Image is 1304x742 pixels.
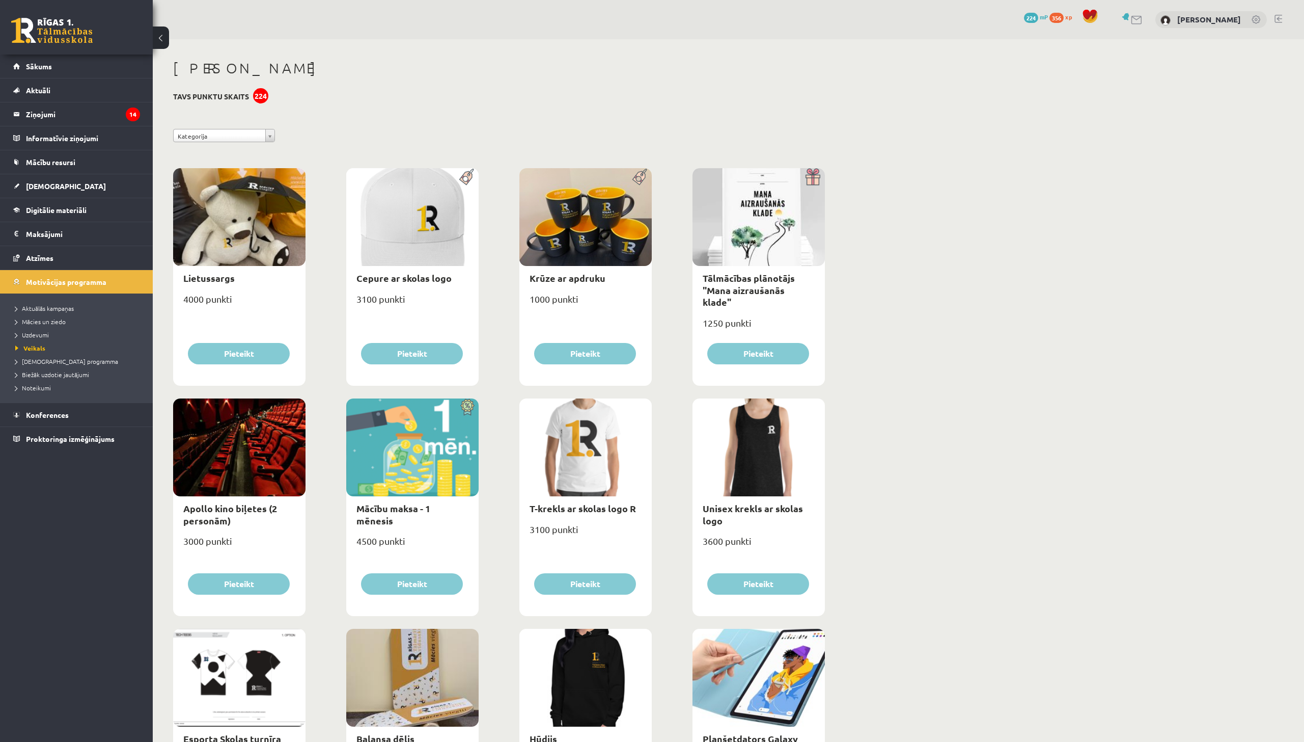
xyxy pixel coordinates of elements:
span: xp [1065,13,1072,21]
span: Digitālie materiāli [26,205,87,215]
div: 3000 punkti [173,533,306,558]
a: Biežāk uzdotie jautājumi [15,370,143,379]
button: Pieteikt [707,573,809,595]
img: Populāra prece [629,168,652,185]
span: Kategorija [178,129,261,143]
a: Rīgas 1. Tālmācības vidusskola [11,18,93,43]
a: Uzdevumi [15,330,143,339]
a: Informatīvie ziņojumi [13,126,140,150]
span: [DEMOGRAPHIC_DATA] programma [15,357,118,365]
a: Lietussargs [183,272,235,284]
a: Atzīmes [13,246,140,270]
span: Uzdevumi [15,331,49,339]
span: Biežāk uzdotie jautājumi [15,370,89,379]
a: Proktoringa izmēģinājums [13,427,140,450]
a: Motivācijas programma [13,270,140,294]
button: Pieteikt [188,343,290,364]
div: 4500 punkti [346,533,479,558]
h3: Tavs punktu skaits [173,92,249,101]
div: 4000 punkti [173,290,306,316]
a: Krūze ar apdruku [530,272,605,284]
a: Mācību resursi [13,150,140,174]
div: 1250 punkti [692,314,825,340]
div: 1000 punkti [519,290,652,316]
legend: Ziņojumi [26,102,140,126]
legend: Maksājumi [26,222,140,246]
a: Cepure ar skolas logo [356,272,452,284]
div: 3100 punkti [519,521,652,546]
legend: Informatīvie ziņojumi [26,126,140,150]
button: Pieteikt [707,343,809,364]
span: Mācies un ziedo [15,317,66,326]
button: Pieteikt [534,573,636,595]
span: Mācību resursi [26,157,75,167]
div: 3600 punkti [692,533,825,558]
button: Pieteikt [534,343,636,364]
div: 224 [253,88,268,103]
a: Noteikumi [15,383,143,392]
h1: [PERSON_NAME] [173,60,825,77]
a: Maksājumi [13,222,140,246]
i: 14 [126,108,140,121]
span: Atzīmes [26,253,53,262]
a: 356 xp [1049,13,1077,21]
a: Mācību maksa - 1 mēnesis [356,502,430,526]
a: Tālmācības plānotājs "Mana aizraušanās klade" [703,272,795,308]
span: Veikals [15,344,45,352]
button: Pieteikt [361,343,463,364]
a: Sākums [13,55,140,78]
a: Aktuāli [13,78,140,102]
span: 224 [1024,13,1038,23]
span: Aktuāli [26,86,50,95]
a: Aktuālās kampaņas [15,304,143,313]
button: Pieteikt [188,573,290,595]
span: 356 [1049,13,1064,23]
a: Veikals [15,343,143,353]
a: Apollo kino biļetes (2 personām) [183,502,277,526]
a: Digitālie materiāli [13,198,140,222]
a: Mācies un ziedo [15,317,143,326]
img: Populāra prece [456,168,479,185]
a: Ziņojumi14 [13,102,140,126]
img: Aleksandrs Vagalis [1160,15,1171,25]
span: Noteikumi [15,384,51,392]
a: T-krekls ar skolas logo R [530,502,636,514]
a: Kategorija [173,129,275,142]
a: Konferences [13,403,140,427]
a: [PERSON_NAME] [1177,14,1241,24]
span: Aktuālās kampaņas [15,304,74,312]
a: Unisex krekls ar skolas logo [703,502,803,526]
span: mP [1040,13,1048,21]
span: [DEMOGRAPHIC_DATA] [26,181,106,191]
a: [DEMOGRAPHIC_DATA] [13,174,140,198]
span: Motivācijas programma [26,277,106,286]
a: 224 mP [1024,13,1048,21]
img: Dāvana ar pārsteigumu [802,168,825,185]
div: 3100 punkti [346,290,479,316]
span: Proktoringa izmēģinājums [26,434,115,443]
span: Sākums [26,62,52,71]
img: Atlaide [456,399,479,416]
button: Pieteikt [361,573,463,595]
span: Konferences [26,410,69,419]
a: [DEMOGRAPHIC_DATA] programma [15,357,143,366]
